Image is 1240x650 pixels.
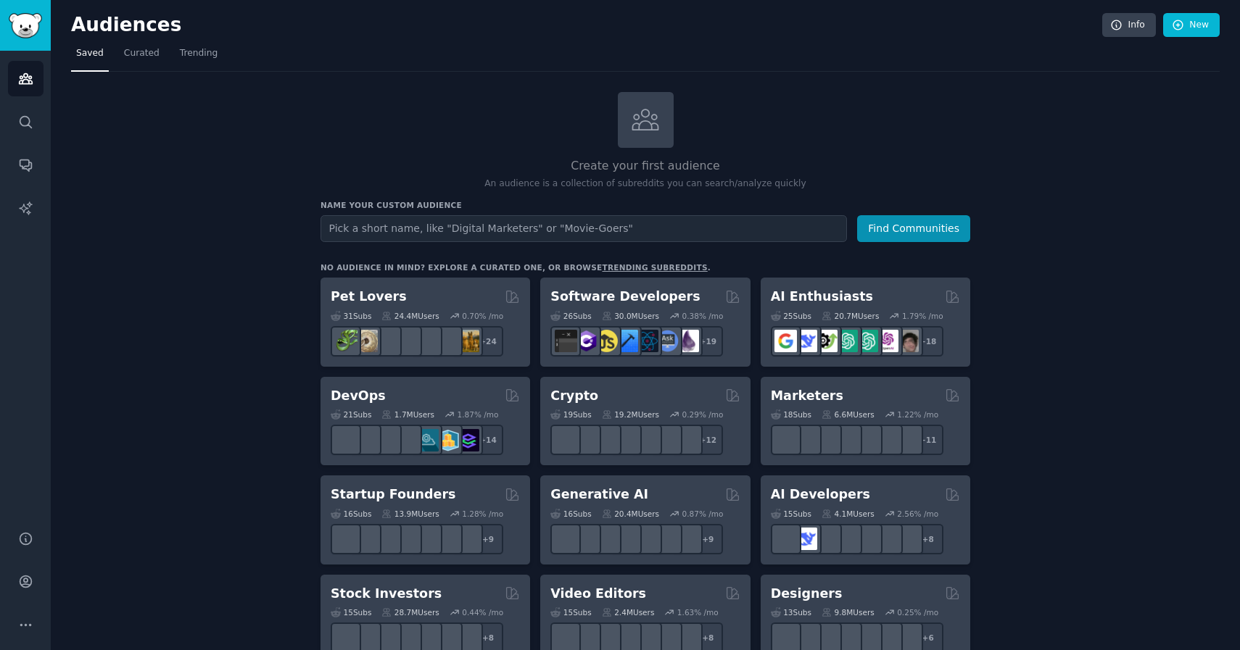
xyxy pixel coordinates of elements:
[462,311,503,321] div: 0.70 % /mo
[331,288,407,306] h2: Pet Lovers
[682,409,724,420] div: 0.29 % /mo
[416,429,439,451] img: platformengineering
[795,429,817,451] img: bigseo
[682,509,724,519] div: 0.87 % /mo
[774,627,797,649] img: typography
[175,42,223,72] a: Trending
[437,528,459,550] img: Entrepreneurship
[636,429,658,451] img: defiblockchain
[462,509,503,519] div: 1.28 % /mo
[550,387,598,405] h2: Crypto
[897,409,938,420] div: 1.22 % /mo
[896,330,919,352] img: ArtificalIntelligence
[355,429,378,451] img: AWS_Certified_Experts
[913,326,943,357] div: + 18
[636,528,658,550] img: FluxAI
[835,627,858,649] img: UXDesign
[437,330,459,352] img: PetAdvice
[457,429,479,451] img: PlatformEngineers
[1102,13,1156,38] a: Info
[677,607,719,617] div: 1.63 % /mo
[575,528,598,550] img: dalle2
[656,330,679,352] img: AskComputerScience
[774,429,797,451] img: content_marketing
[321,178,970,191] p: An audience is a collection of subreddits you can search/analyze quickly
[677,528,699,550] img: DreamBooth
[656,528,679,550] img: starryai
[835,528,858,550] img: MistralAI
[835,330,858,352] img: chatgpt_promptDesign
[575,429,598,451] img: 0xPolygon
[822,311,879,321] div: 20.7M Users
[656,429,679,451] img: CryptoNews
[897,509,938,519] div: 2.56 % /mo
[876,627,898,649] img: learndesign
[595,627,618,649] img: premiere
[771,311,811,321] div: 25 Sub s
[876,528,898,550] img: llmops
[774,528,797,550] img: LangChain
[815,330,838,352] img: AItoolsCatalog
[795,330,817,352] img: DeepSeek
[355,528,378,550] img: SaaS
[616,627,638,649] img: VideoEditors
[180,47,218,60] span: Trending
[124,47,160,60] span: Curated
[595,330,618,352] img: learnjavascript
[815,627,838,649] img: UI_Design
[856,429,878,451] img: googleads
[335,429,357,451] img: azuredevops
[473,425,503,455] div: + 14
[76,47,104,60] span: Saved
[376,528,398,550] img: startup
[381,311,439,321] div: 24.4M Users
[457,627,479,649] img: technicalanalysis
[416,627,439,649] img: StocksAndTrading
[896,627,919,649] img: UX_Design
[437,429,459,451] img: aws_cdk
[462,607,503,617] div: 0.44 % /mo
[822,607,875,617] div: 9.8M Users
[396,627,418,649] img: Trading
[376,429,398,451] img: Docker_DevOps
[693,524,723,554] div: + 9
[815,429,838,451] img: AskMarketing
[458,409,499,420] div: 1.87 % /mo
[331,486,455,504] h2: Startup Founders
[355,627,378,649] img: ValueInvesting
[771,288,873,306] h2: AI Enthusiasts
[381,607,439,617] div: 28.7M Users
[636,627,658,649] img: finalcutpro
[602,509,659,519] div: 20.4M Users
[602,311,659,321] div: 30.0M Users
[550,585,646,603] h2: Video Editors
[396,429,418,451] img: DevOpsLinks
[437,627,459,649] img: swingtrading
[822,509,875,519] div: 4.1M Users
[771,409,811,420] div: 18 Sub s
[815,528,838,550] img: Rag
[331,311,371,321] div: 31 Sub s
[602,607,655,617] div: 2.4M Users
[693,425,723,455] div: + 12
[835,429,858,451] img: Emailmarketing
[896,528,919,550] img: AIDevelopersSociety
[550,288,700,306] h2: Software Developers
[677,330,699,352] img: elixir
[822,409,875,420] div: 6.6M Users
[602,263,707,272] a: trending subreddits
[575,330,598,352] img: csharp
[636,330,658,352] img: reactnative
[876,330,898,352] img: OpenAIDev
[771,387,843,405] h2: Marketers
[774,330,797,352] img: GoogleGeminiAI
[555,330,577,352] img: software
[9,13,42,38] img: GummySearch logo
[457,528,479,550] img: growmybusiness
[913,524,943,554] div: + 8
[595,528,618,550] img: deepdream
[473,524,503,554] div: + 9
[416,330,439,352] img: cockatiel
[396,528,418,550] img: ycombinator
[550,311,591,321] div: 26 Sub s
